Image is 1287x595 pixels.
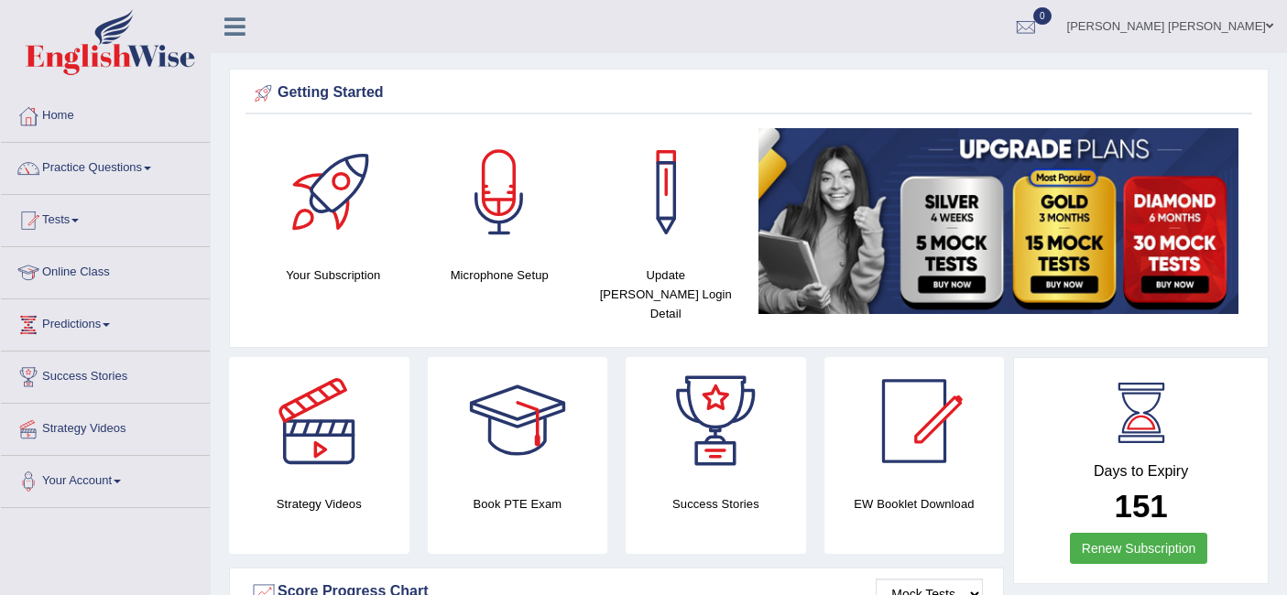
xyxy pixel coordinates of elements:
h4: Success Stories [626,494,806,514]
a: Predictions [1,299,210,345]
b: 151 [1114,488,1167,524]
a: Renew Subscription [1070,533,1208,564]
h4: Book PTE Exam [428,494,608,514]
a: Your Account [1,456,210,502]
h4: Your Subscription [259,265,408,285]
h4: EW Booklet Download [824,494,1005,514]
div: Getting Started [250,80,1248,107]
a: Success Stories [1,352,210,397]
a: Practice Questions [1,143,210,189]
a: Online Class [1,247,210,293]
a: Home [1,91,210,136]
h4: Strategy Videos [229,494,409,514]
a: Strategy Videos [1,404,210,449]
h4: Update [PERSON_NAME] Login Detail [592,265,740,323]
a: Tests [1,195,210,241]
h4: Days to Expiry [1034,463,1248,480]
img: small5.jpg [758,128,1239,314]
span: 0 [1033,7,1052,25]
h4: Microphone Setup [426,265,574,285]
